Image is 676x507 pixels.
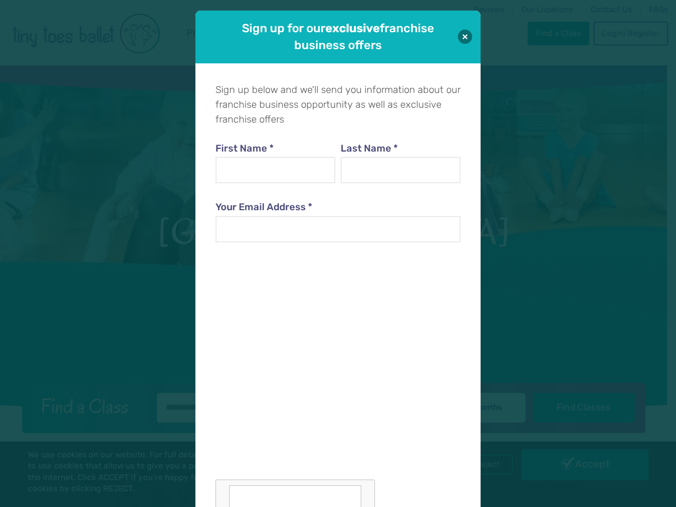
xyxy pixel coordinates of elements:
[341,142,461,156] label: Last Name *
[215,200,461,215] label: Your Email Address *
[325,21,380,35] strong: exclusive
[215,83,461,127] p: Sign up below and we'll send you information about our franchise business opportunity as well as ...
[225,20,451,53] h1: Sign up for our franchise business offers
[215,142,336,156] label: First Name *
